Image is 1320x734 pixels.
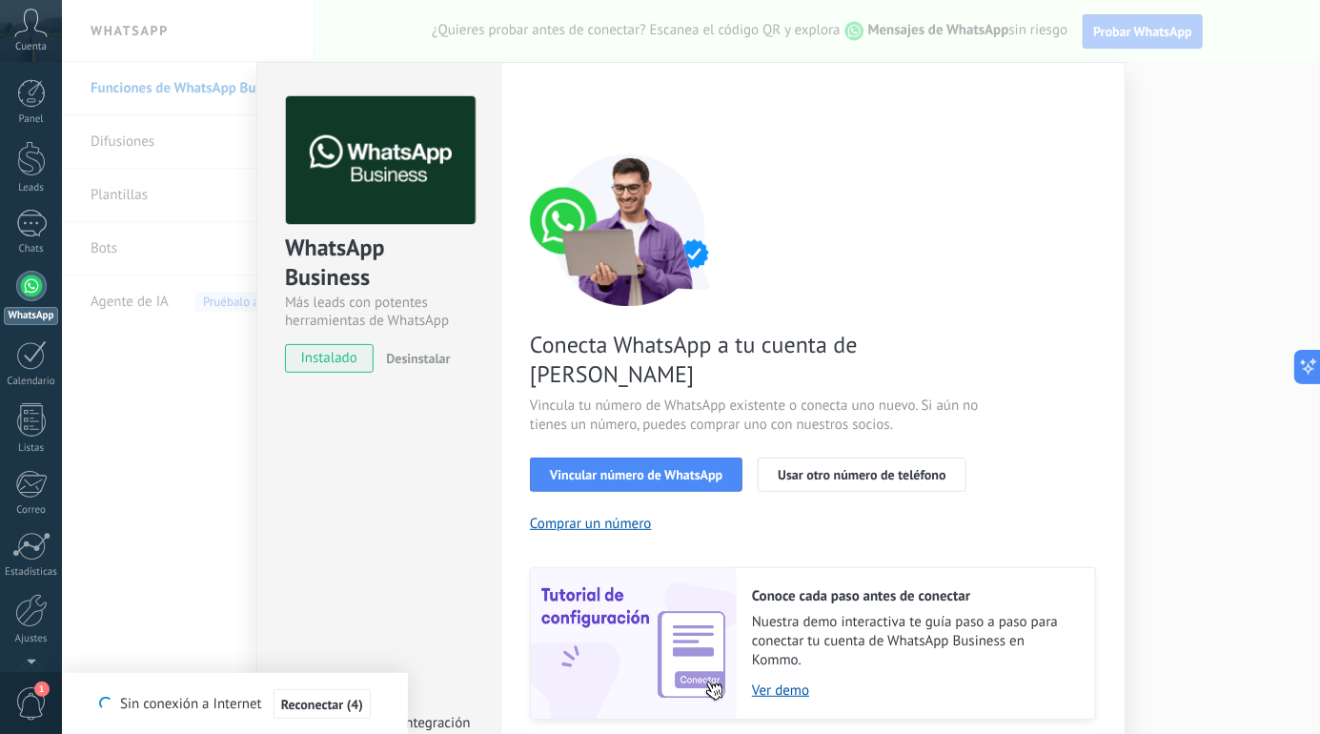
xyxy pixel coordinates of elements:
div: WhatsApp [4,307,58,325]
div: Listas [4,442,59,455]
div: Calendario [4,376,59,388]
button: Reconectar (4) [274,689,371,720]
div: Correo [4,504,59,517]
button: Desinstalar [378,344,450,373]
div: Sin conexión a Internet [99,688,371,720]
span: Cuenta [15,41,47,53]
span: 1 [34,682,50,697]
button: Usar otro número de teléfono [758,458,965,492]
button: Comprar un número [530,515,652,533]
span: Reconectar (4) [281,698,363,711]
span: Usar otro número de teléfono [778,468,945,481]
span: instalado [286,344,373,373]
a: Ver demo [752,682,1076,700]
div: WhatsApp Business [285,233,473,294]
span: Vincular número de WhatsApp [550,468,722,481]
h2: Conoce cada paso antes de conectar [752,587,1076,605]
div: Estadísticas [4,566,59,579]
div: Más leads con potentes herramientas de WhatsApp [285,294,473,330]
div: Chats [4,243,59,255]
span: Vincula tu número de WhatsApp existente o conecta uno nuevo. Si aún no tienes un número, puedes c... [530,397,984,435]
button: Vincular número de WhatsApp [530,458,742,492]
div: Ajustes [4,633,59,645]
div: Panel [4,113,59,126]
span: Desinstalar [386,350,450,367]
div: Leads [4,182,59,194]
img: logo_main.png [286,96,476,225]
img: connect number [530,153,730,306]
span: Nuestra demo interactiva te guía paso a paso para conectar tu cuenta de WhatsApp Business en Kommo. [752,613,1076,670]
span: Conecta WhatsApp a tu cuenta de [PERSON_NAME] [530,330,984,389]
